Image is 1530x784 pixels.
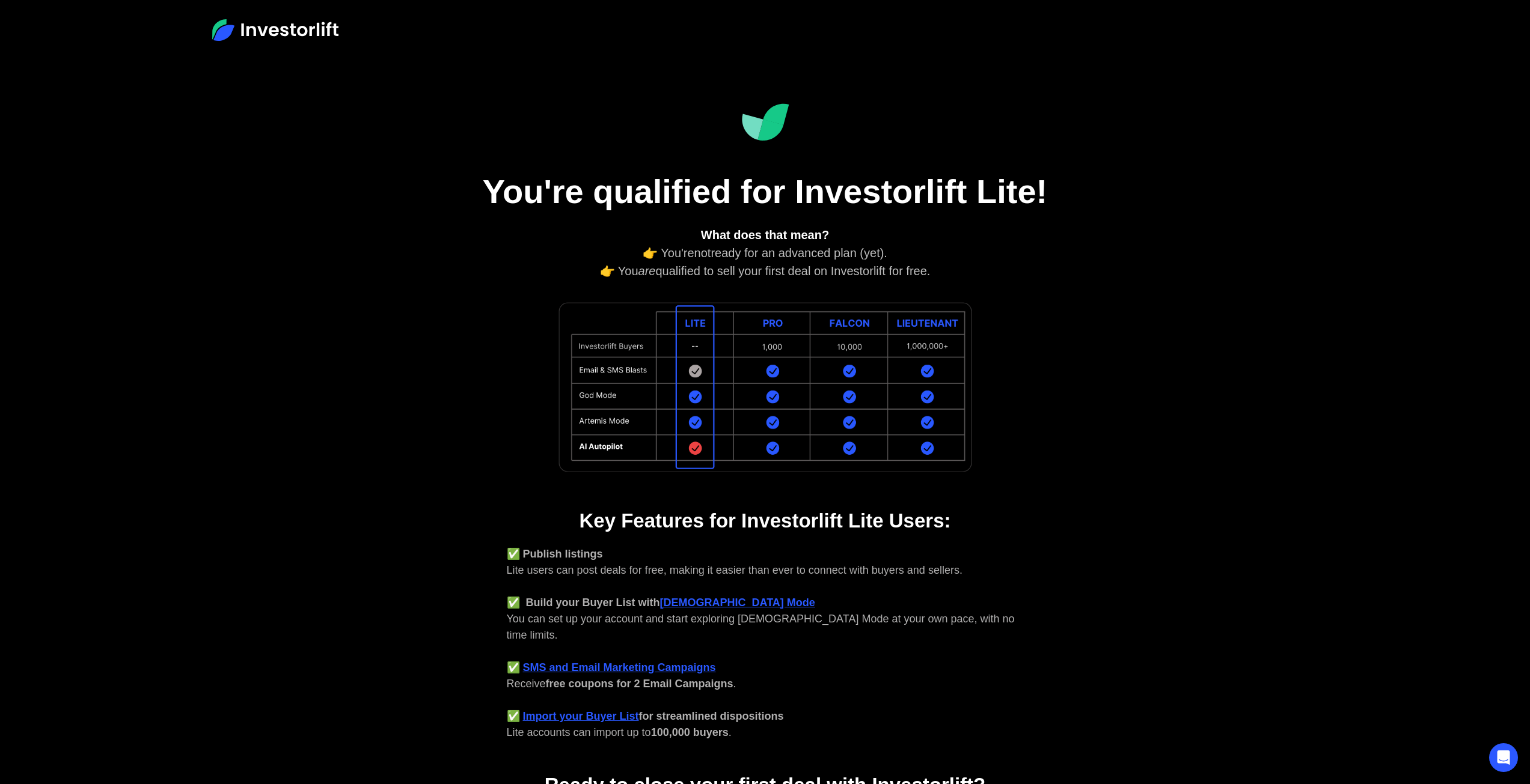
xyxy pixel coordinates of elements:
em: not [694,246,711,260]
a: SMS and Email Marketing Campaigns [523,661,716,673]
strong: for streamlined dispositions [639,710,784,722]
strong: ✅ [507,661,520,673]
div: Lite users can post deals for free, making it easier than ever to connect with buyers and sellers... [507,546,1024,741]
a: Import your Buyer List [523,710,639,722]
em: are [638,264,656,278]
strong: 100,000 buyers [651,726,729,738]
strong: free coupons for 2 Email Campaigns [546,678,733,690]
strong: ✅ Publish listings [507,548,603,560]
img: Investorlift Dashboard [741,103,789,141]
h1: You're qualified for Investorlift Lite! [465,171,1066,211]
strong: ✅ Build your Buyer List with [507,597,660,609]
a: [DEMOGRAPHIC_DATA] Mode [660,597,815,609]
div: Open Intercom Messenger [1489,743,1518,772]
strong: What does that mean? [701,228,829,242]
div: 👉 You're ready for an advanced plan (yet). 👉 You qualified to sell your first deal on Investorlif... [507,226,1024,280]
strong: Key Features for Investorlift Lite Users: [579,509,950,532]
strong: ✅ [507,710,520,722]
